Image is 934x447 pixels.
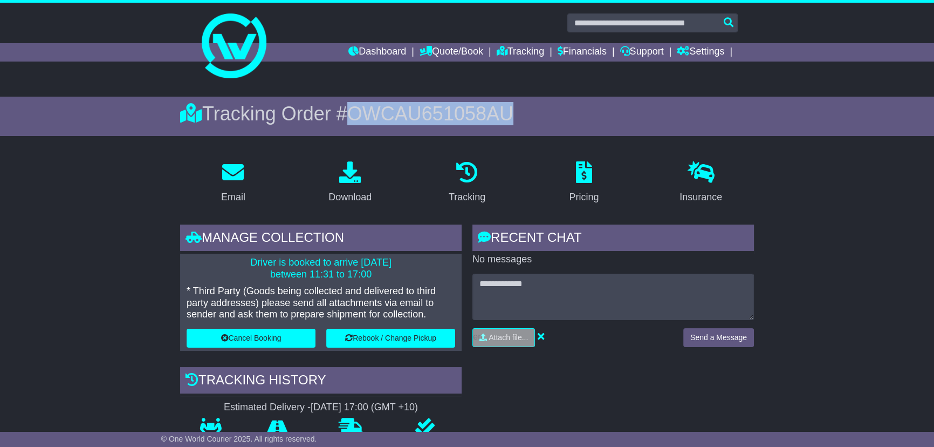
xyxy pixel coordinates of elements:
[180,102,754,125] div: Tracking Order #
[420,43,483,62] a: Quote/Book
[677,43,724,62] a: Settings
[497,43,544,62] a: Tracking
[321,158,379,208] a: Download
[672,158,729,208] a: Insurance
[679,190,722,205] div: Insurance
[348,43,406,62] a: Dashboard
[562,158,606,208] a: Pricing
[311,402,418,414] div: [DATE] 17:00 (GMT +10)
[187,286,455,321] p: * Third Party (Goods being collected and delivered to third party addresses) please send all atta...
[347,103,513,125] span: OWCAU651058AU
[180,367,462,396] div: Tracking history
[558,43,607,62] a: Financials
[161,435,317,443] span: © One World Courier 2025. All rights reserved.
[180,402,462,414] div: Estimated Delivery -
[620,43,664,62] a: Support
[472,225,754,254] div: RECENT CHAT
[326,329,455,348] button: Rebook / Change Pickup
[328,190,372,205] div: Download
[442,158,492,208] a: Tracking
[180,225,462,254] div: Manage collection
[187,257,455,280] p: Driver is booked to arrive [DATE] between 11:31 to 17:00
[187,329,315,348] button: Cancel Booking
[472,254,754,266] p: No messages
[214,158,252,208] a: Email
[683,328,754,347] button: Send a Message
[449,190,485,205] div: Tracking
[569,190,599,205] div: Pricing
[221,190,245,205] div: Email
